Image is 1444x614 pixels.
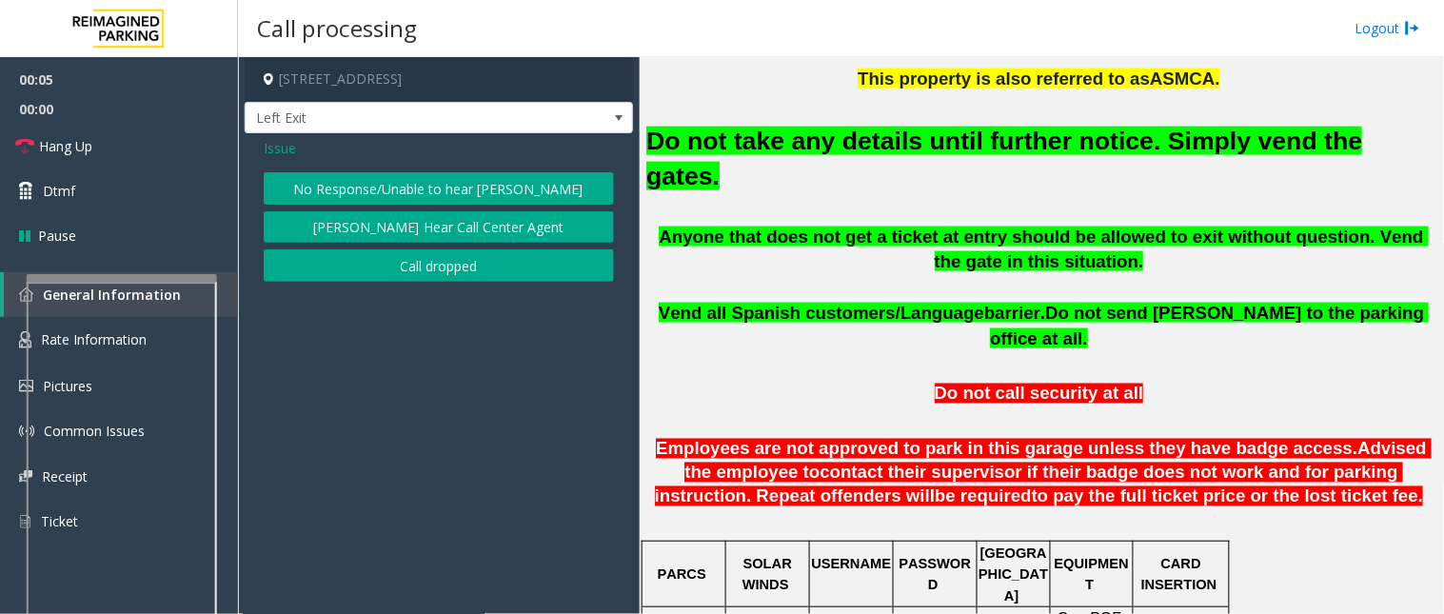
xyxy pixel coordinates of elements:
[742,556,796,592] span: SOLAR WINDS
[979,545,1048,604] span: [GEOGRAPHIC_DATA]
[858,69,1150,89] span: This property is also referred to as
[264,172,614,205] button: No Response/Unable to hear [PERSON_NAME]
[39,136,92,156] span: Hang Up
[19,470,32,483] img: 'icon'
[1141,556,1217,592] span: CARD INSERTION
[19,331,31,348] img: 'icon'
[264,211,614,244] button: [PERSON_NAME] Hear Call Center Agent
[19,287,33,302] img: 'icon'
[935,384,1144,404] span: Do not call security at all
[247,5,426,51] h3: Call processing
[659,227,1429,272] span: Anyone that does not get a ticket at entry should be allowed to exit without question. Vend the g...
[264,138,296,158] span: Issue
[19,424,34,439] img: 'icon'
[1405,18,1420,38] img: logout
[655,463,1403,506] span: contact their supervisor if their badge does not work and for parking instruction. Repeat offende...
[38,226,76,246] span: Pause
[245,57,633,102] h4: [STREET_ADDRESS]
[659,303,984,323] span: Vend all Spanish customers/Language
[812,556,892,571] span: USERNAME
[4,272,238,317] a: General Information
[246,103,555,133] span: Left Exit
[646,127,1362,190] font: Do not take any details until further notice. Simply vend the gates.
[264,249,614,282] button: Call dropped
[656,439,1357,459] span: Employees are not approved to park in this garage unless they have badge access.
[900,556,972,592] span: PASSWORD
[935,486,1032,506] span: be required
[990,303,1429,348] span: Do not send [PERSON_NAME] to the parking office at all.
[1032,486,1424,506] span: to pay the full ticket price or the lost ticket fee.
[19,513,31,530] img: 'icon'
[43,181,75,201] span: Dtmf
[1355,18,1420,38] a: Logout
[1150,69,1220,89] span: ASMCA.
[1055,556,1129,592] span: EQUIPMENT
[984,303,1045,323] span: barrier.
[19,380,33,392] img: 'icon'
[658,566,706,582] span: PARCS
